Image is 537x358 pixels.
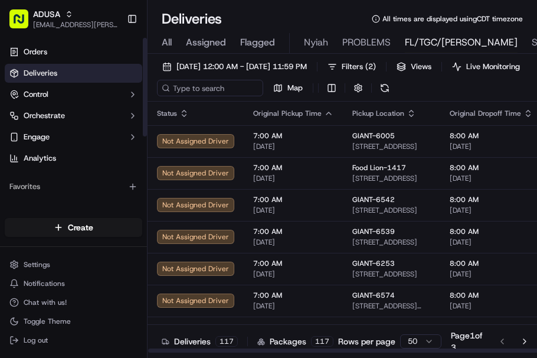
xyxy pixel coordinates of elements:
span: ( 2 ) [365,61,376,72]
button: Control [5,85,142,104]
span: [DATE] [253,269,333,279]
div: Favorites [5,177,142,196]
span: [STREET_ADDRESS] [352,206,431,215]
span: Orders [24,47,47,57]
span: [DATE] [450,206,533,215]
span: 8:00 AM [450,131,533,141]
a: Deliveries [5,64,142,83]
span: 7:00 AM [253,195,333,204]
span: Assigned [186,35,226,50]
span: Flagged [240,35,275,50]
div: Deliveries [162,336,238,347]
span: Orchestrate [24,110,65,121]
button: Filters(2) [322,58,381,75]
span: Toggle Theme [24,317,71,326]
p: Rows per page [338,336,395,347]
span: 7:00 AM [253,323,333,332]
span: Original Dropoff Time [450,109,521,118]
span: All times are displayed using CDT timezone [382,14,523,24]
span: GIANT-6253 [352,259,395,268]
button: Orchestrate [5,106,142,125]
span: 8:00 AM [450,291,533,300]
span: 8:00 AM [450,323,533,332]
button: Create [5,218,142,237]
span: 7:00 AM [253,291,333,300]
span: Analytics [24,153,56,164]
span: 8:00 AM [450,195,533,204]
h1: Deliveries [162,9,222,28]
div: 117 [311,336,333,347]
span: Pickup Location [352,109,404,118]
button: Chat with us! [5,294,142,311]
span: Nyiah [304,35,328,50]
span: [DATE] [450,174,533,183]
span: PROBLEMS [342,35,391,50]
span: [DATE] [253,301,333,311]
button: Map [268,80,308,96]
span: 8:00 AM [450,227,533,236]
button: ADUSA [33,8,60,20]
span: [DATE] [450,269,533,279]
span: 8:00 AM [450,259,533,268]
button: [DATE] 12:00 AM - [DATE] 11:59 PM [157,58,312,75]
button: Views [391,58,437,75]
span: Filters [342,61,376,72]
span: GIANT-6005 [352,131,395,141]
span: [STREET_ADDRESS] [352,174,431,183]
div: Page 1 of 3 [451,330,483,353]
span: 7:00 AM [253,131,333,141]
span: 7:00 AM [253,227,333,236]
div: Packages [257,336,333,347]
span: Food Lion-1417 [352,163,406,173]
button: Notifications [5,275,142,292]
span: GIANT-6574 [352,291,395,300]
span: Notifications [24,279,65,288]
button: Live Monitoring [447,58,525,75]
span: [DATE] [450,237,533,247]
span: [STREET_ADDRESS][PERSON_NAME][PERSON_NAME] [352,301,431,311]
button: Settings [5,256,142,273]
div: Available Products [5,206,142,224]
span: [DATE] [450,301,533,311]
span: FL/TGC/[PERSON_NAME] [405,35,518,50]
span: Engage [24,132,50,142]
span: [DATE] 12:00 AM - [DATE] 11:59 PM [176,61,307,72]
span: Views [411,61,431,72]
span: Create [68,222,93,233]
span: Live Monitoring [466,61,520,72]
span: 8:00 AM [450,163,533,173]
span: Food Lion-1622 [352,323,406,332]
span: Map [287,83,303,93]
span: All [162,35,172,50]
button: ADUSA[EMAIL_ADDRESS][PERSON_NAME][DOMAIN_NAME] [5,5,122,33]
button: Toggle Theme [5,313,142,330]
span: Control [24,89,48,100]
span: GIANT-6542 [352,195,395,204]
span: [DATE] [253,142,333,151]
span: [STREET_ADDRESS] [352,142,431,151]
span: [DATE] [450,142,533,151]
div: 117 [215,336,238,347]
span: Deliveries [24,68,57,79]
span: [DATE] [253,174,333,183]
span: Settings [24,260,50,269]
span: Status [157,109,177,118]
a: Orders [5,43,142,61]
span: [STREET_ADDRESS] [352,269,431,279]
button: [EMAIL_ADDRESS][PERSON_NAME][DOMAIN_NAME] [33,20,117,30]
span: GIANT-6539 [352,227,395,236]
span: Log out [24,336,48,345]
input: Type to search [157,80,263,96]
span: [DATE] [253,237,333,247]
span: [STREET_ADDRESS] [352,237,431,247]
button: Refresh [376,80,393,96]
a: Analytics [5,149,142,168]
span: Original Pickup Time [253,109,322,118]
span: 7:00 AM [253,259,333,268]
button: Log out [5,332,142,349]
span: 7:00 AM [253,163,333,173]
span: Chat with us! [24,298,67,307]
button: Engage [5,128,142,147]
